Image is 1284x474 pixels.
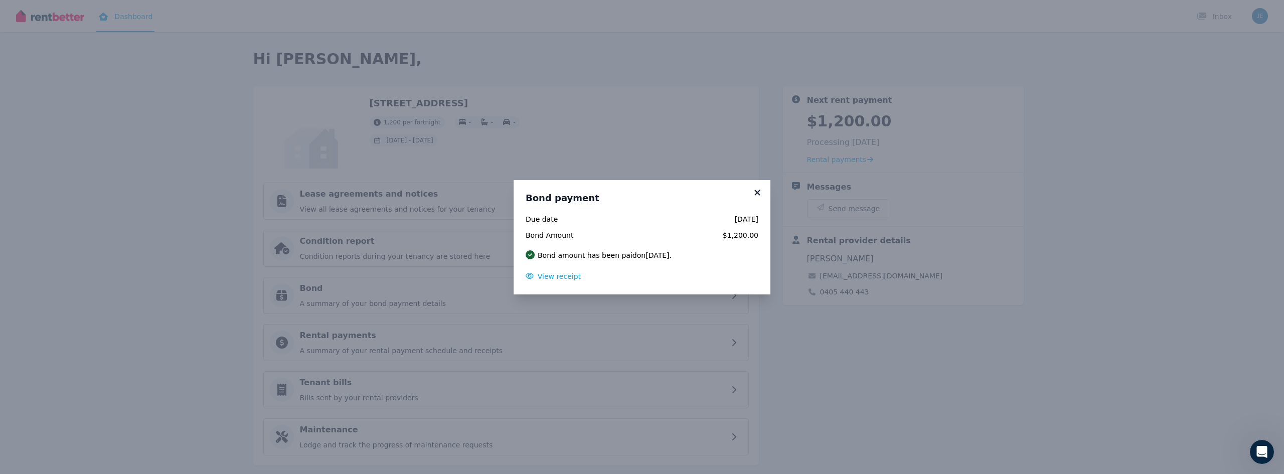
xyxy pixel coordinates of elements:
button: View receipt [526,271,581,281]
h3: Bond payment [526,192,758,204]
span: Due date [526,214,595,224]
p: Bond amount has been paid on [DATE] . [538,250,672,260]
button: go back [7,4,26,23]
span: [DATE] [601,214,758,224]
iframe: Intercom live chat [1250,440,1274,464]
button: Collapse window [301,4,320,23]
div: Close [320,4,339,22]
span: $1,200.00 [601,230,758,240]
span: View receipt [538,272,581,280]
span: Bond Amount [526,230,595,240]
